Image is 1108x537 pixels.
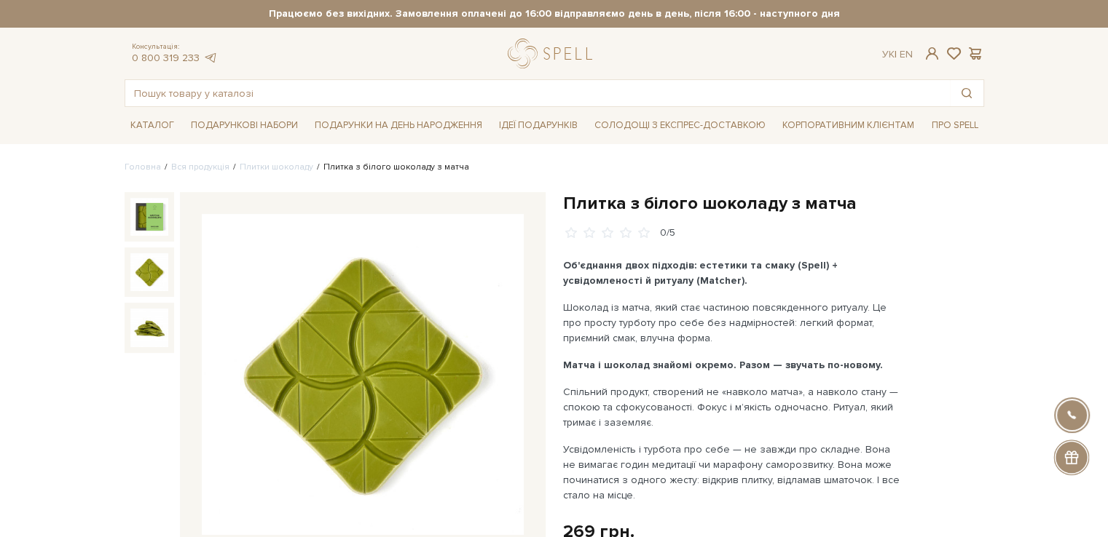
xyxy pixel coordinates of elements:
[125,80,950,106] input: Пошук товару у каталозі
[130,309,168,346] img: Плитка з білого шоколаду з матча
[493,114,584,137] a: Ідеї подарунків
[171,162,229,172] a: Вся продукція
[900,48,913,60] a: En
[185,114,304,137] a: Подарункові набори
[563,259,838,287] b: Об'єднання двох підходів: естетики та смаку (Spell) + усвідомленості й ритуалу (Matcher).
[202,214,524,536] img: Плитка з білого шоколаду з матча
[132,52,200,64] a: 0 800 319 233
[130,253,168,291] img: Плитка з білого шоколаду з матча
[925,114,983,137] a: Про Spell
[895,48,897,60] span: |
[563,192,984,215] h1: Плитка з білого шоколаду з матча
[563,442,905,503] p: Усвідомленість і турбота про себе — не завжди про складне. Вона не вимагає годин медитації чи мар...
[309,114,488,137] a: Подарунки на День народження
[125,162,161,172] a: Головна
[660,226,675,240] div: 0/5
[882,48,913,61] div: Ук
[777,114,920,137] a: Корпоративним клієнтам
[589,113,771,138] a: Солодощі з експрес-доставкою
[563,384,905,430] p: Спільний продукт, створений не «навколо матча», а навколо стану — спокою та сфокусованості. Фокус...
[132,42,218,52] span: Консультація:
[950,80,983,106] button: Пошук товару у каталозі
[313,161,469,174] li: Плитка з білого шоколаду з матча
[130,198,168,236] img: Плитка з білого шоколаду з матча
[125,7,984,20] strong: Працюємо без вихідних. Замовлення оплачені до 16:00 відправляємо день в день, після 16:00 - насту...
[508,39,599,68] a: logo
[563,359,883,371] b: Матча і шоколад знайомі окремо. Разом — звучать по-новому.
[240,162,313,172] a: Плитки шоколаду
[125,114,180,137] a: Каталог
[203,52,218,64] a: telegram
[563,300,905,346] p: Шоколад із матча, який стає частиною повсякденного ритуалу. Це про просту турботу про себе без на...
